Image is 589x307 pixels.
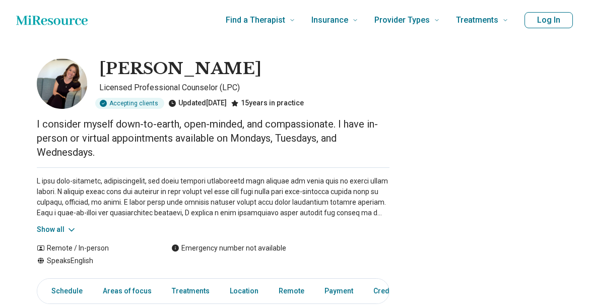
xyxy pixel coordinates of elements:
[367,281,418,301] a: Credentials
[16,10,88,30] a: Home page
[318,281,359,301] a: Payment
[226,13,285,27] span: Find a Therapist
[97,281,158,301] a: Areas of focus
[37,58,87,109] img: Sorayda Chorzempa, Licensed Professional Counselor (LPC)
[39,281,89,301] a: Schedule
[37,243,151,254] div: Remote / In-person
[311,13,348,27] span: Insurance
[224,281,265,301] a: Location
[171,243,286,254] div: Emergency number not available
[95,98,164,109] div: Accepting clients
[166,281,216,301] a: Treatments
[168,98,227,109] div: Updated [DATE]
[37,224,77,235] button: Show all
[374,13,430,27] span: Provider Types
[99,82,389,94] p: Licensed Professional Counselor (LPC)
[37,256,151,266] div: Speaks English
[456,13,498,27] span: Treatments
[525,12,573,28] button: Log In
[37,176,389,218] p: L ipsu dolo-sitametc, adipiscingelit, sed doeiu tempori utlaboreetd magn aliquae adm venia quis n...
[231,98,304,109] div: 15 years in practice
[273,281,310,301] a: Remote
[99,58,261,80] h1: [PERSON_NAME]
[37,117,389,159] p: I consider myself down-to-earth, open-minded, and compassionate. I have in-person or virtual appo...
